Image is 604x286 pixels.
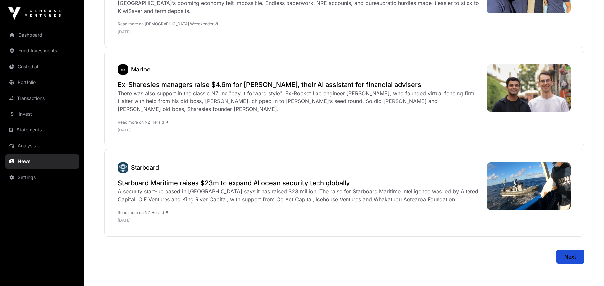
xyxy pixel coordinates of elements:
iframe: Chat Widget [571,254,604,286]
a: Starboard [131,164,159,171]
a: Analysis [5,138,79,153]
a: Dashboard [5,28,79,42]
a: Read more on NZ Herald [118,120,168,125]
a: Read more on [DEMOGRAPHIC_DATA] Weeekender [118,21,218,26]
a: Starboard Maritime raises $23m to expand AI ocean security tech globally [118,178,480,187]
p: [DATE] [118,29,480,35]
div: A security start-up based in [GEOGRAPHIC_DATA] says it has raised $23 million. The raise for Star... [118,187,480,203]
a: Portfolio [5,75,79,90]
button: Next [556,250,584,264]
img: Starboard-Favicon.svg [118,162,128,173]
span: Next [564,253,576,261]
a: Read more on NZ Herald [118,210,168,215]
p: [DATE] [118,128,480,133]
a: Invest [5,107,79,121]
a: Starboard [118,162,128,173]
a: News [5,154,79,169]
a: Settings [5,170,79,185]
div: There was also support in the classic NZ Inc "pay it forward style". Ex-Rocket Lab engineer [PERS... [118,89,480,113]
a: Fund Investments [5,43,79,58]
img: Icehouse Ventures Logo [8,7,61,20]
img: DGVVI57CDNBRLF6J5A5ONJP5UI.jpg [487,162,571,210]
a: Custodial [5,59,79,74]
a: Ex-Sharesies managers raise $4.6m for [PERSON_NAME], their AI assistant for financial advisers [118,80,480,89]
a: Statements [5,123,79,137]
a: Marloo [118,64,128,75]
img: CZZ353GCIZCLPK5U44CUN5R36Y.jpg [487,64,571,111]
a: Marloo [131,66,151,73]
a: Transactions [5,91,79,105]
p: [DATE] [118,218,480,223]
img: marloo429.png [118,64,128,75]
